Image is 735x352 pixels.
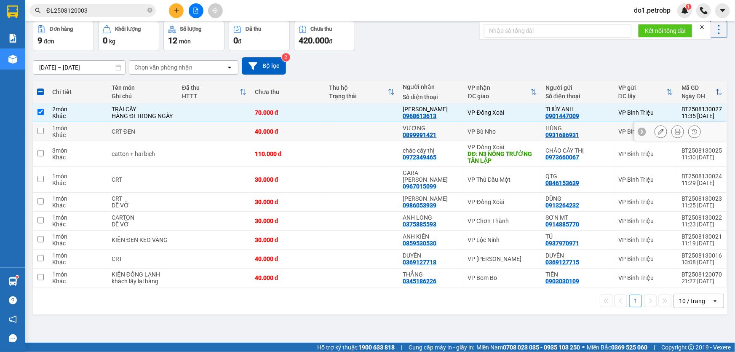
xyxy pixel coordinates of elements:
[299,35,329,46] span: 420.000
[681,7,689,14] img: icon-new-feature
[147,8,152,13] span: close-circle
[52,240,103,247] div: Khác
[212,8,218,13] span: aim
[618,176,673,183] div: VP Bình Triệu
[403,259,437,266] div: 0369127718
[98,21,159,51] button: Khối lượng0kg
[193,8,199,13] span: file-add
[677,81,727,103] th: Toggle SortBy
[112,176,174,183] div: CRT
[468,274,537,281] div: VP Bom Bo
[627,5,677,16] span: do1.petrobp
[545,113,579,119] div: 0901447009
[403,147,460,154] div: cháo cây thị
[52,271,103,278] div: 1 món
[618,109,673,116] div: VP Bình Triệu
[52,113,103,119] div: Khác
[112,195,174,202] div: CRT
[52,278,103,285] div: Khác
[8,277,17,286] img: warehouse-icon
[112,278,174,285] div: khách lấy lại hàng
[255,274,321,281] div: 40.000 đ
[238,38,241,45] span: đ
[112,214,174,221] div: CARTON
[112,255,174,262] div: CRT
[294,21,355,51] button: Chưa thu420.000đ
[699,24,705,30] span: close
[52,259,103,266] div: Khác
[325,81,399,103] th: Toggle SortBy
[112,106,174,113] div: TRÁI CÂY
[712,298,719,304] svg: open
[46,6,146,15] input: Tìm tên, số ĐT hoặc mã đơn
[468,236,537,243] div: VP Lộc Ninh
[8,34,17,43] img: solution-icon
[112,271,174,278] div: KIỆN ĐÔNG LẠNH
[545,233,610,240] div: TÚ
[403,214,460,221] div: ANH LONG
[233,35,238,46] span: 0
[52,195,103,202] div: 1 món
[33,61,125,74] input: Select a date range.
[180,26,202,32] div: Số lượng
[403,271,460,278] div: THẮNG
[719,7,727,14] span: caret-down
[9,315,17,323] span: notification
[329,84,388,91] div: Thu hộ
[255,89,321,95] div: Chưa thu
[255,218,321,224] div: 30.000 đ
[638,24,692,38] button: Kết nối tổng đài
[682,259,722,266] div: 10:08 [DATE]
[255,176,321,183] div: 30.000 đ
[103,35,107,46] span: 0
[655,125,667,138] div: Sửa đơn hàng
[358,344,395,351] strong: 1900 633 818
[545,202,579,209] div: 0913264232
[311,26,332,32] div: Chưa thu
[682,147,722,154] div: BT2508130025
[52,132,103,138] div: Khác
[484,24,631,38] input: Nhập số tổng đài
[112,202,174,209] div: DỄ VỠ
[403,221,437,228] div: 0375885593
[545,147,610,154] div: CHÁO CÂY THỊ
[545,259,579,266] div: 0369127715
[468,109,537,116] div: VP Đồng Xoài
[687,4,690,10] span: 1
[208,3,223,18] button: aim
[134,63,192,72] div: Chọn văn phòng nhận
[112,236,174,243] div: KIỆN ĐEN KEO VÀNG
[618,255,673,262] div: VP Bình Triệu
[52,221,103,228] div: Khác
[618,84,666,91] div: VP gửi
[468,93,530,99] div: ĐC giao
[545,106,610,113] div: THỦY ANH
[52,202,103,209] div: Khác
[403,252,460,259] div: DUYÊN
[682,278,722,285] div: 21:27 [DATE]
[403,125,460,132] div: VƯƠNG
[112,221,174,228] div: DỄ VỠ
[112,128,174,135] div: CRT ĐEN
[614,81,677,103] th: Toggle SortBy
[403,132,437,138] div: 0899991421
[545,173,610,180] div: QTG
[503,344,580,351] strong: 0708 023 035 - 0935 103 250
[44,38,54,45] span: đơn
[682,84,716,91] div: Mã GD
[476,343,580,352] span: Miền Nam
[682,195,722,202] div: BT2508130023
[182,93,240,99] div: HTTT
[464,81,541,103] th: Toggle SortBy
[403,83,460,90] div: Người nhận
[679,297,705,305] div: 10 / trang
[255,128,321,135] div: 40.000 đ
[35,8,41,13] span: search
[329,38,332,45] span: đ
[52,147,103,154] div: 3 món
[52,173,103,180] div: 1 món
[255,109,321,116] div: 70.000 đ
[9,334,17,342] span: message
[52,233,103,240] div: 1 món
[618,218,673,224] div: VP Bình Triệu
